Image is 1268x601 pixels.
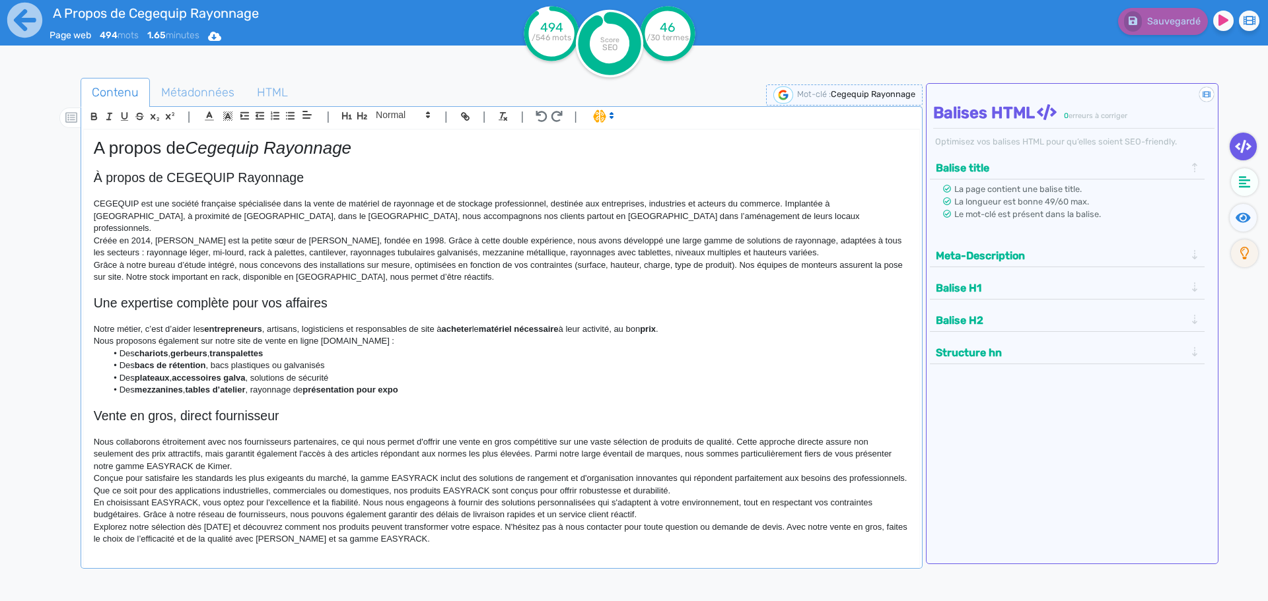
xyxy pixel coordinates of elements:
[106,372,909,384] li: Des , , solutions de sécurité
[540,20,563,35] tspan: 494
[147,30,166,41] b: 1.65
[106,384,909,396] li: Des , , rayonnage de
[933,135,1215,148] div: Optimisez vos balises HTML pour qu’elles soient SEO-friendly.
[94,408,909,424] h2: Vente en gros, direct fournisseur
[100,30,139,41] span: mots
[1147,16,1201,27] span: Sauvegardé
[100,30,118,41] b: 494
[932,309,1189,331] button: Balise H2
[444,108,448,125] span: |
[94,235,909,259] p: Créée en 2014, [PERSON_NAME] est la petite sœur de [PERSON_NAME], fondée en 1998. Grâce à cette d...
[94,259,909,284] p: Grâce à notre bureau d’étude intégré, nous concevons des installations sur mesure, optimisées en ...
[94,296,909,311] h2: Une expertise complète pour vos affaires
[186,138,352,158] em: Cegequip Rayonnage
[50,30,91,41] span: Page web
[932,245,1189,267] button: Meta-Description
[932,277,1203,299] div: Balise H1
[932,342,1203,364] div: Structure hn
[640,324,656,334] strong: prix
[932,245,1203,267] div: Meta-Description
[520,108,524,125] span: |
[932,342,1189,364] button: Structure hn
[932,309,1203,331] div: Balise H2
[932,157,1203,179] div: Balise title
[188,108,191,125] span: |
[954,209,1101,219] span: Le mot-clé est présent dans la balise.
[135,360,206,370] strong: bacs de rétention
[600,36,619,44] tspan: Score
[773,86,793,104] img: google-serp-logo.png
[532,33,571,42] tspan: /546 mots
[660,20,676,35] tspan: 46
[797,89,831,99] span: Mot-clé :
[106,360,909,371] li: Des , bacs plastiques ou galvanisés
[204,324,262,334] strong: entrepreneurs
[135,348,168,358] strong: chariots
[483,108,486,125] span: |
[150,78,246,108] a: Métadonnées
[147,30,199,41] span: minutes
[1118,8,1208,35] button: Sauvegardé
[647,33,689,42] tspan: /30 termes
[932,157,1189,179] button: Balise title
[932,277,1189,299] button: Balise H1
[135,373,170,383] strong: plateaux
[587,108,618,124] span: I.Assistant
[209,348,263,358] strong: transpalettes
[302,385,398,395] strong: présentation pour expo
[574,108,577,125] span: |
[1069,111,1127,120] span: erreurs à corriger
[135,385,183,395] strong: mezzanines
[94,497,909,521] p: En choisissant EASYRACK, vous optez pour l'excellence et la fiabilité. Nous nous engageons à four...
[602,42,617,52] tspan: SEO
[50,3,430,24] input: title
[441,324,472,334] strong: acheter
[81,78,150,108] a: Contenu
[106,348,909,360] li: Des , ,
[94,472,909,497] p: Conçue pour satisfaire les standards les plus exigeants du marché, la gamme EASYRACK inclut des s...
[172,373,245,383] strong: accessoires galva
[94,170,909,185] h2: À propos de CEGEQUIP Rayonnage
[94,138,909,158] h1: A propos de
[94,436,909,472] p: Nous collaborons étroitement avec nos fournisseurs partenaires, ce qui nous permet d'offrir une v...
[831,89,915,99] span: Cegequip Rayonnage
[954,197,1089,206] span: La longueur est bonne 49/60 max.
[246,78,299,108] a: HTML
[954,184,1082,194] span: La page contient une balise title.
[170,348,207,358] strong: gerbeurs
[94,198,909,234] p: CEGEQUIP est une société française spécialisée dans la vente de matériel de rayonnage et de stock...
[94,323,909,335] p: Notre métier, c’est d’aider les , artisans, logisticiens et responsables de site à le à leur acti...
[185,385,245,395] strong: tables d’atelier
[1064,111,1069,120] span: 0
[933,104,1215,123] h4: Balises HTML
[479,324,559,334] strong: matériel nécessaire
[81,75,149,110] span: Contenu
[94,521,909,546] p: Explorez notre sélection dès [DATE] et découvrez comment nos produits peuvent transformer votre e...
[151,75,245,110] span: Métadonnées
[246,75,299,110] span: HTML
[298,107,316,123] span: Aligment
[326,108,330,125] span: |
[94,335,909,347] p: Nous proposons également sur notre site de vente en ligne [DOMAIN_NAME] :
